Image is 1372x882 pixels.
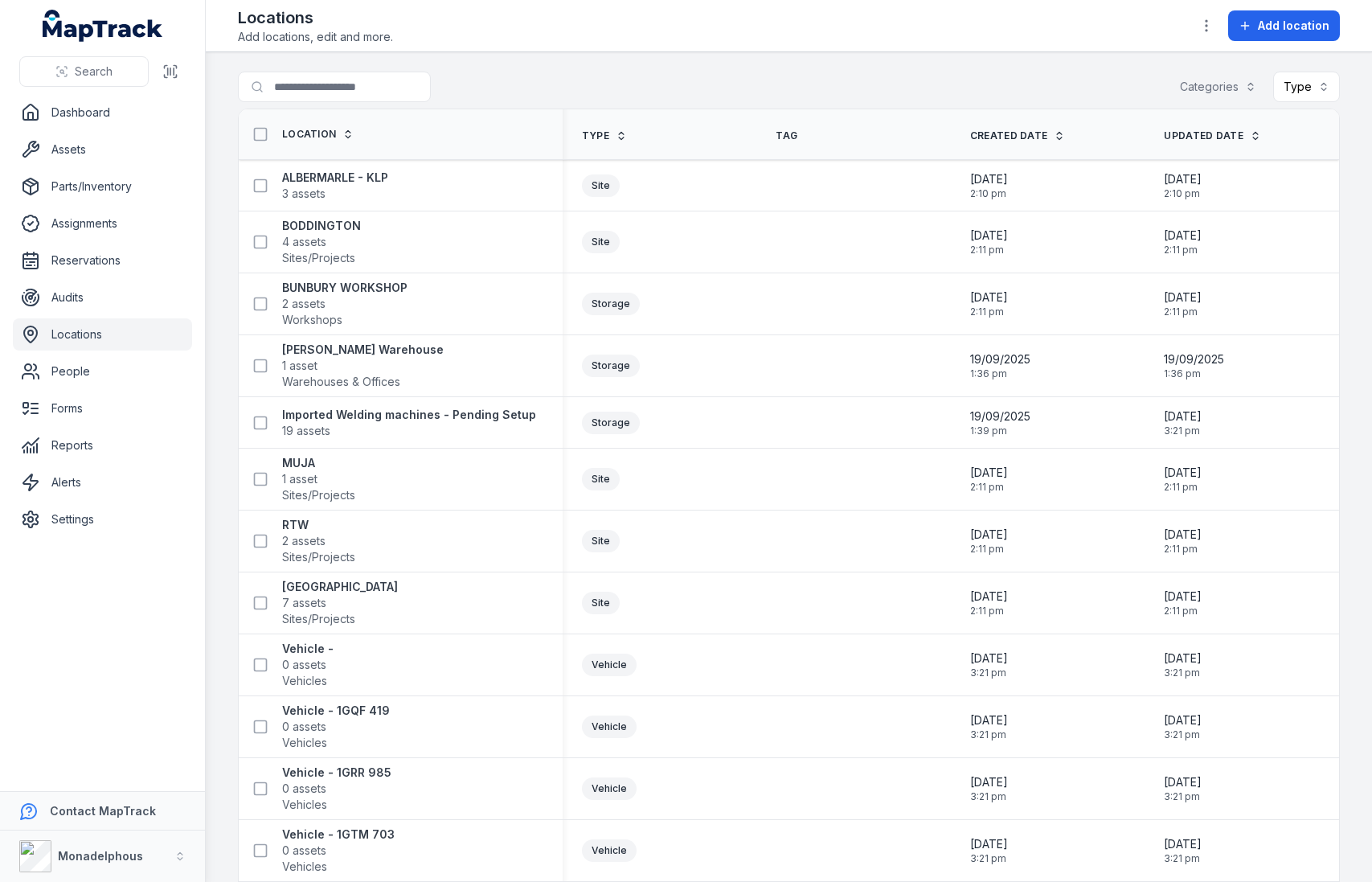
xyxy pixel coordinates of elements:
[282,170,388,186] strong: ALBERMARLE - KLP
[582,293,640,315] div: Storage
[1164,774,1202,790] span: [DATE]
[970,171,1008,200] time: 26/09/2025, 2:10:53 pm
[970,774,1008,803] time: 26/09/2025, 3:21:00 pm
[1164,650,1202,679] time: 26/09/2025, 3:21:00 pm
[1164,527,1202,556] time: 26/09/2025, 2:11:41 pm
[1164,712,1202,728] span: [DATE]
[13,429,192,462] a: Reports
[1164,481,1202,494] span: 2:11 pm
[282,703,390,719] strong: Vehicle - 1GQF 419
[282,218,361,234] strong: BODDINGTON
[970,244,1008,256] span: 2:11 pm
[970,129,1066,142] a: Created Date
[970,351,1030,380] time: 19/09/2025, 1:36:05 pm
[970,852,1008,865] span: 3:21 pm
[282,641,334,689] a: Vehicle -0 assetsVehicles
[282,128,354,141] a: Location
[970,728,1008,741] span: 3:21 pm
[970,289,1008,318] time: 26/09/2025, 2:11:23 pm
[282,533,326,549] span: 2 assets
[970,589,1008,605] span: [DATE]
[970,129,1048,142] span: Created Date
[970,650,1008,679] time: 26/09/2025, 3:21:00 pm
[1164,650,1202,667] span: [DATE]
[1164,289,1202,306] span: [DATE]
[970,836,1008,852] span: [DATE]
[282,827,395,875] a: Vehicle - 1GTM 7030 assetsVehicles
[13,318,192,351] a: Locations
[282,234,326,250] span: 4 assets
[970,425,1030,437] span: 1:39 pm
[1164,129,1243,142] span: Updated Date
[238,6,393,29] h2: Locations
[13,392,192,425] a: Forms
[13,170,192,203] a: Parts/Inventory
[970,527,1008,556] time: 26/09/2025, 2:11:41 pm
[13,466,192,498] a: Alerts
[582,129,627,142] a: Type
[1164,187,1202,200] span: 2:10 pm
[43,10,163,42] a: MapTrack
[970,650,1008,667] span: [DATE]
[1164,605,1202,617] span: 2:11 pm
[58,849,143,863] strong: Monadelphous
[282,407,536,423] strong: Imported Welding machines - Pending Setup
[970,408,1030,425] span: 19/09/2025
[1164,774,1202,803] time: 26/09/2025, 3:21:00 pm
[282,765,391,781] strong: Vehicle - 1GRR 985
[1164,171,1202,200] time: 26/09/2025, 2:10:53 pm
[1164,465,1202,494] time: 26/09/2025, 2:11:32 pm
[282,250,355,266] span: Sites/Projects
[582,412,640,434] div: Storage
[282,342,444,390] a: [PERSON_NAME] Warehouse1 assetWarehouses & Offices
[970,465,1008,481] span: [DATE]
[970,667,1008,679] span: 3:21 pm
[282,342,444,358] strong: [PERSON_NAME] Warehouse
[582,716,637,738] div: Vehicle
[582,839,637,862] div: Vehicle
[970,351,1030,367] span: 19/09/2025
[1164,351,1224,380] time: 19/09/2025, 1:36:05 pm
[582,654,637,676] div: Vehicle
[282,455,355,503] a: MUJA1 assetSites/Projects
[13,96,192,129] a: Dashboard
[282,859,327,875] span: Vehicles
[1164,790,1202,803] span: 3:21 pm
[13,503,192,535] a: Settings
[1164,171,1202,187] span: [DATE]
[13,207,192,240] a: Assignments
[282,611,355,627] span: Sites/Projects
[970,408,1030,437] time: 19/09/2025, 1:39:55 pm
[282,487,355,503] span: Sites/Projects
[282,407,536,439] a: Imported Welding machines - Pending Setup19 assets
[970,228,1008,244] span: [DATE]
[282,765,391,813] a: Vehicle - 1GRR 9850 assetsVehicles
[282,797,327,813] span: Vehicles
[282,170,388,202] a: ALBERMARLE - KLP3 assets
[282,827,395,843] strong: Vehicle - 1GTM 703
[282,703,390,751] a: Vehicle - 1GQF 4190 assetsVehicles
[282,280,408,328] a: BUNBURY WORKSHOP2 assetsWorkshops
[1164,425,1202,437] span: 3:21 pm
[970,289,1008,306] span: [DATE]
[19,56,149,87] button: Search
[1164,852,1202,865] span: 3:21 pm
[282,719,326,735] span: 0 assets
[970,228,1008,256] time: 26/09/2025, 2:11:09 pm
[1164,306,1202,318] span: 2:11 pm
[582,231,620,253] div: Site
[50,804,156,818] strong: Contact MapTrack
[1164,589,1202,617] time: 26/09/2025, 2:11:49 pm
[282,517,355,533] strong: RTW
[282,128,336,141] span: Location
[970,367,1030,380] span: 1:36 pm
[970,465,1008,494] time: 26/09/2025, 2:11:32 pm
[282,358,317,374] span: 1 asset
[13,244,192,277] a: Reservations
[1164,129,1261,142] a: Updated Date
[282,296,326,312] span: 2 assets
[776,129,797,142] span: Tag
[1164,836,1202,865] time: 26/09/2025, 3:21:00 pm
[1164,465,1202,481] span: [DATE]
[282,218,361,266] a: BODDINGTON4 assetsSites/Projects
